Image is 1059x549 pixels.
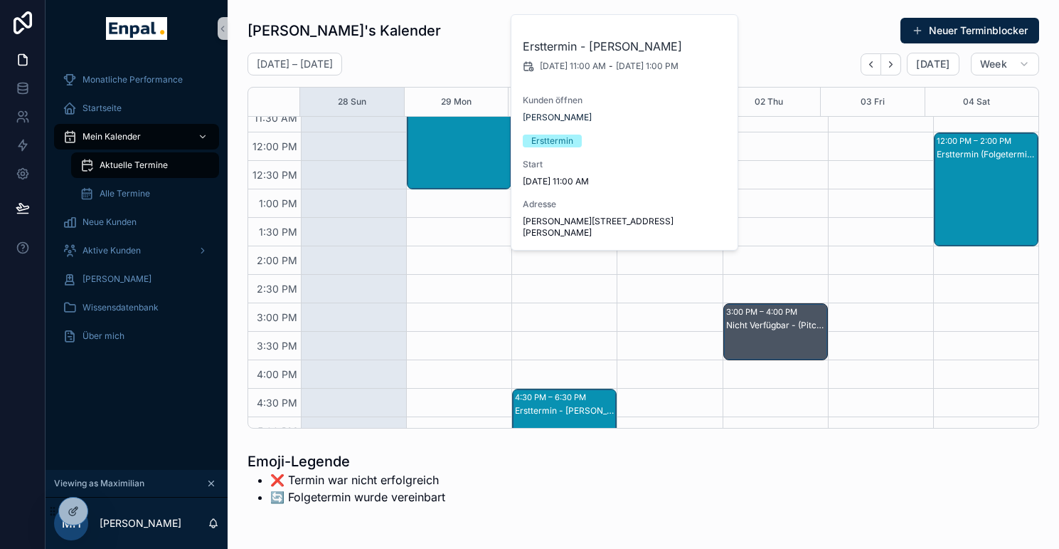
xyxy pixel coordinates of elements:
[523,176,728,187] span: [DATE] 11:00 AM
[249,169,301,181] span: 12:30 PM
[515,390,590,404] div: 4:30 PM – 6:30 PM
[100,188,150,199] span: Alle Termine
[83,131,141,142] span: Mein Kalender
[83,273,151,285] span: [PERSON_NAME]
[338,88,366,116] button: 28 Sun
[54,95,219,121] a: Startseite
[907,53,959,75] button: [DATE]
[71,181,219,206] a: Alle Termine
[54,209,219,235] a: Neue Kunden
[253,368,301,380] span: 4:00 PM
[83,330,124,342] span: Über mich
[83,245,141,256] span: Aktive Kunden
[408,76,511,189] div: 11:00 AM – 1:00 PMErsttermin - [PERSON_NAME]
[270,488,445,506] li: 🔄️ Folgetermin wurde vereinbart
[861,53,881,75] button: Back
[900,18,1039,43] button: Neuer Terminblocker
[523,199,728,210] span: Adresse
[254,425,301,437] span: 5:00 PM
[54,238,219,263] a: Aktive Kunden
[106,17,166,40] img: App logo
[54,124,219,150] a: Mein Kalender
[881,53,901,75] button: Next
[71,152,219,178] a: Aktuelle Termine
[46,57,228,367] div: scrollable content
[253,311,301,323] span: 3:00 PM
[531,135,573,147] div: Ersttermin
[515,405,615,417] div: Ersttermin - [PERSON_NAME]
[253,340,301,352] span: 3:30 PM
[100,516,181,530] p: [PERSON_NAME]
[250,112,301,124] span: 11:30 AM
[513,389,616,502] div: 4:30 PM – 6:30 PMErsttermin - [PERSON_NAME]
[54,266,219,292] a: [PERSON_NAME]
[253,254,301,266] span: 2:00 PM
[257,57,333,71] h2: [DATE] – [DATE]
[523,112,592,123] a: [PERSON_NAME]
[83,103,122,114] span: Startseite
[724,304,827,360] div: 3:00 PM – 4:00 PMNicht Verfügbar - (Pitch Training w [GEOGRAPHIC_DATA])
[726,305,801,319] div: 3:00 PM – 4:00 PM
[54,67,219,93] a: Monatliche Performance
[83,216,137,228] span: Neue Kunden
[935,133,1038,246] div: 12:00 PM – 2:00 PMErsttermin (Folgetermin) - [PERSON_NAME]
[980,58,1007,70] span: Week
[523,159,728,170] span: Start
[755,88,783,116] button: 02 Thu
[248,21,441,41] h1: [PERSON_NAME]'s Kalender
[255,197,301,209] span: 1:00 PM
[861,88,885,116] button: 03 Fri
[523,95,728,106] span: Kunden öffnen
[83,302,159,313] span: Wissensdatenbank
[616,61,678,72] span: [DATE] 1:00 PM
[441,88,472,116] button: 29 Mon
[255,226,301,238] span: 1:30 PM
[253,397,301,409] span: 4:30 PM
[249,140,301,152] span: 12:00 PM
[971,53,1039,75] button: Week
[54,295,219,320] a: Wissensdatenbank
[916,58,949,70] span: [DATE]
[937,149,1037,160] div: Ersttermin (Folgetermin) - [PERSON_NAME]
[100,160,168,171] span: Aktuelle Termine
[963,88,990,116] button: 04 Sat
[54,323,219,349] a: Über mich
[248,451,445,471] h1: Emoji-Legende
[83,74,183,85] span: Monatliche Performance
[270,471,445,488] li: ❌ Termin war nicht erfolgreich
[937,134,1015,148] div: 12:00 PM – 2:00 PM
[609,61,613,72] span: -
[523,38,728,55] h2: Ersttermin - [PERSON_NAME]
[726,320,826,331] div: Nicht Verfügbar - (Pitch Training w [GEOGRAPHIC_DATA])
[54,478,144,489] span: Viewing as Maximilian
[540,61,606,72] span: [DATE] 11:00 AM
[253,283,301,295] span: 2:30 PM
[523,216,728,239] span: [PERSON_NAME][STREET_ADDRESS][PERSON_NAME]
